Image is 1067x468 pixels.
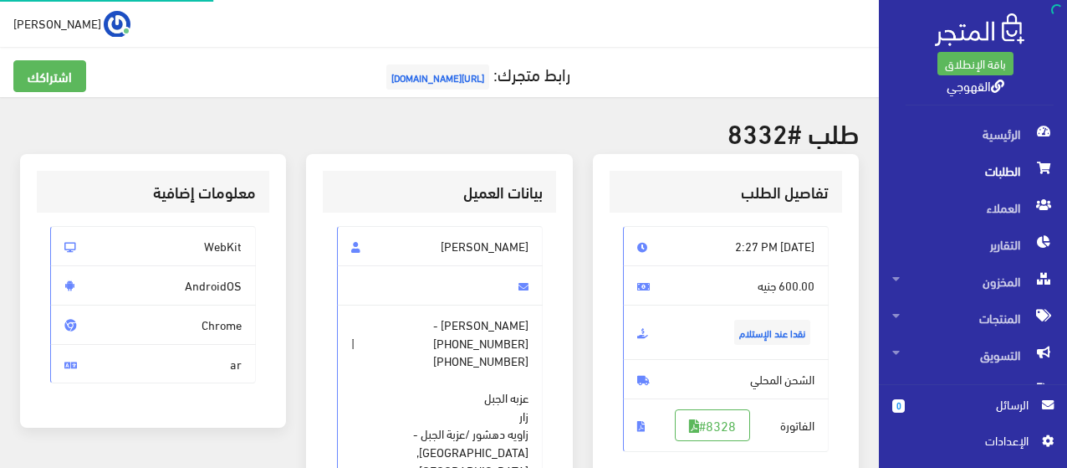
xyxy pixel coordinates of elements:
a: اﻹعدادات [892,431,1054,458]
a: المحتوى [879,373,1067,410]
span: [PHONE_NUMBER] [433,334,528,352]
span: AndroidOS [50,265,256,306]
span: 0 [892,399,905,413]
span: التقارير [892,226,1054,263]
a: المنتجات [879,300,1067,337]
span: العملاء [892,189,1054,226]
span: المنتجات [892,300,1054,337]
span: Chrome [50,305,256,345]
span: [PERSON_NAME] [13,13,101,33]
span: المخزون [892,263,1054,300]
a: اشتراكك [13,60,86,92]
a: القهوجي [947,73,1004,97]
span: نقدا عند الإستلام [734,320,810,345]
a: 0 الرسائل [892,395,1054,431]
span: المحتوى [892,373,1054,410]
a: التقارير [879,226,1067,263]
a: المخزون [879,263,1067,300]
h3: بيانات العميل [337,184,543,200]
span: 600.00 جنيه [623,265,829,306]
a: الرئيسية [879,116,1067,152]
span: [PERSON_NAME] [337,226,543,266]
span: [DATE] 2:27 PM [623,226,829,266]
a: رابط متجرك:[URL][DOMAIN_NAME] [382,58,570,89]
h2: طلب #8332 [20,117,859,147]
img: ... [104,11,130,38]
h3: معلومات إضافية [50,184,256,200]
a: الطلبات [879,152,1067,189]
h3: تفاصيل الطلب [623,184,829,200]
span: اﻹعدادات [906,431,1028,450]
span: [URL][DOMAIN_NAME] [386,64,489,90]
span: الرسائل [918,395,1029,414]
span: الفاتورة [623,399,829,452]
span: التسويق [892,337,1054,373]
span: ar [50,344,256,384]
span: [PHONE_NUMBER] [433,352,528,370]
img: . [935,13,1024,46]
a: #8328 [675,409,750,441]
a: العملاء [879,189,1067,226]
span: الشحن المحلي [623,359,829,399]
a: باقة الإنطلاق [937,52,1013,75]
a: ... [PERSON_NAME] [13,10,130,37]
span: الطلبات [892,152,1054,189]
span: الرئيسية [892,116,1054,152]
span: WebKit [50,226,256,266]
